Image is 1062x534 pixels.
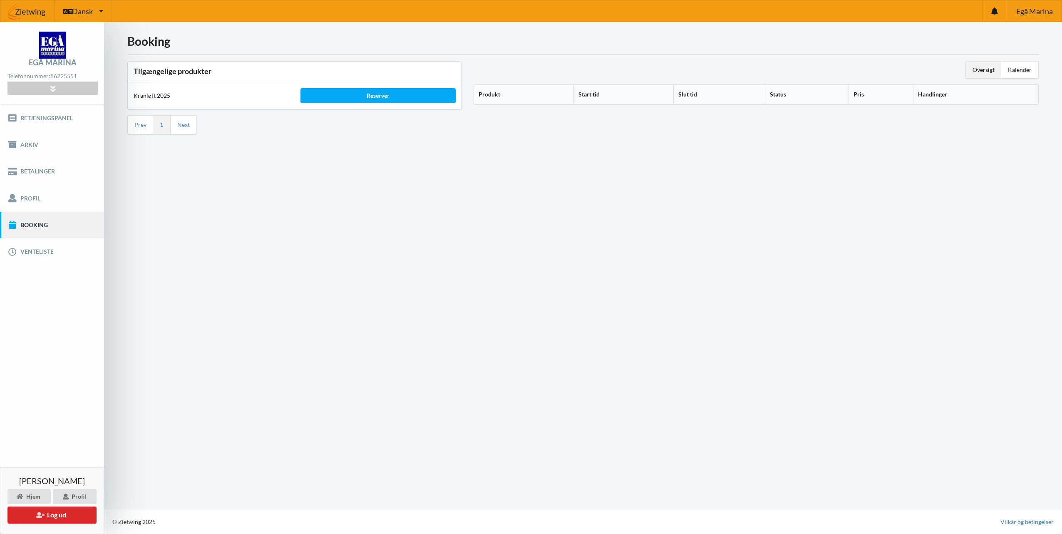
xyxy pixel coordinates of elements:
th: Start tid [573,85,673,104]
strong: 86225551 [50,72,77,79]
th: Produkt [474,85,574,104]
div: Reserver [300,88,456,103]
span: Egå Marina [1016,7,1053,15]
div: Kranløft 2025 [128,86,295,106]
div: Profil [53,489,97,504]
a: Vilkår og betingelser [1000,518,1054,526]
span: Dansk [72,7,93,15]
th: Handlinger [913,85,1038,104]
th: Pris [849,85,913,104]
img: logo [39,32,66,59]
a: Next [177,121,190,129]
button: Log ud [7,507,97,524]
h3: Tilgængelige produkter [134,67,456,76]
a: 1 [160,121,163,129]
th: Slut tid [673,85,765,104]
div: Hjem [7,489,51,504]
div: Kalender [1001,62,1038,78]
a: Prev [134,121,146,129]
h1: Booking [127,34,1039,49]
div: Oversigt [966,62,1001,78]
th: Status [765,85,849,104]
span: [PERSON_NAME] [19,477,85,485]
div: Telefonnummer: [7,71,97,82]
div: Egå Marina [29,59,77,66]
